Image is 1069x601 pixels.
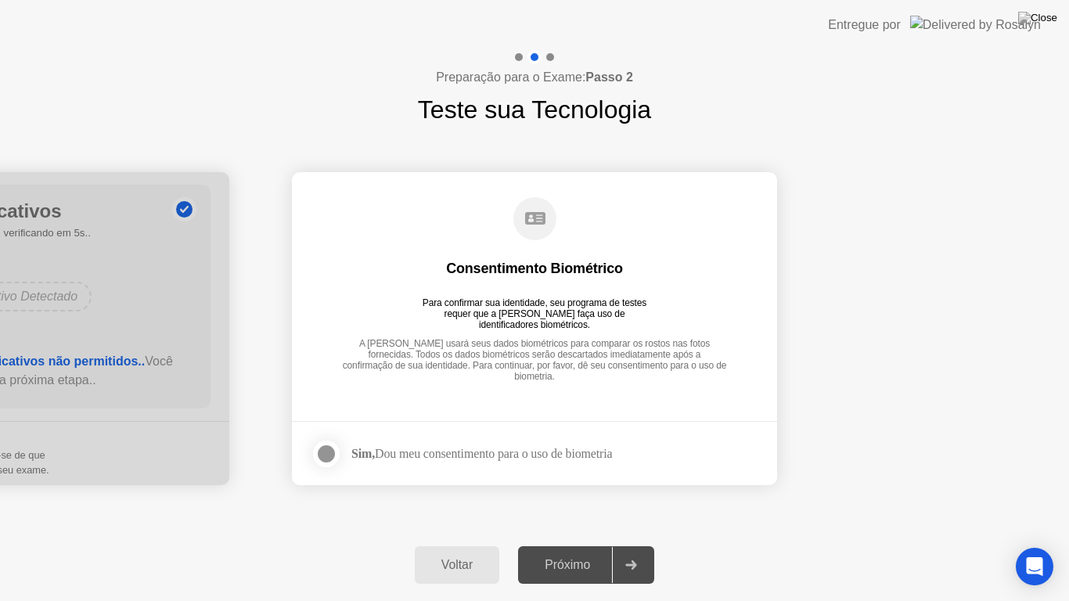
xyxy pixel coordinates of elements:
div: Consentimento Biométrico [446,259,623,278]
div: Open Intercom Messenger [1016,548,1053,585]
div: Voltar [419,558,495,572]
img: Close [1018,12,1057,24]
button: Voltar [415,546,499,584]
b: Passo 2 [585,70,632,84]
h4: Preparação para o Exame: [436,68,633,87]
strong: Sim, [351,447,375,460]
h1: Teste sua Tecnologia [418,91,651,128]
div: Para confirmar sua identidade, seu programa de testes requer que a [PERSON_NAME] faça uso de iden... [417,297,653,319]
div: Entregue por [828,16,901,34]
div: Próximo [523,558,612,572]
div: Dou meu consentimento para o uso de biometria [351,446,612,461]
img: Delivered by Rosalyn [910,16,1041,34]
div: A [PERSON_NAME] usará seus dados biométricos para comparar os rostos nas fotos fornecidas. Todos ... [342,338,727,373]
button: Próximo [518,546,654,584]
